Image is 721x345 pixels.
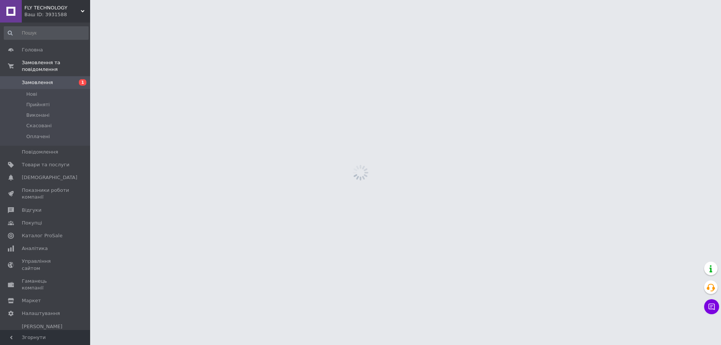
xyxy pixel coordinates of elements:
span: Каталог ProSale [22,232,62,239]
span: Замовлення та повідомлення [22,59,90,73]
span: Оплачені [26,133,50,140]
span: FLY TECHNOLOGY [24,5,81,11]
span: Управління сайтом [22,258,69,271]
span: Виконані [26,112,50,119]
input: Пошук [4,26,89,40]
span: Відгуки [22,207,41,214]
span: Маркет [22,297,41,304]
span: Товари та послуги [22,161,69,168]
span: Повідомлення [22,149,58,155]
span: Показники роботи компанії [22,187,69,200]
span: 1 [79,79,86,86]
button: Чат з покупцем [704,299,719,314]
span: [PERSON_NAME] та рахунки [22,323,69,344]
span: Замовлення [22,79,53,86]
span: Нові [26,91,37,98]
span: Прийняті [26,101,50,108]
div: Ваш ID: 3931588 [24,11,90,18]
span: Скасовані [26,122,52,129]
span: Покупці [22,220,42,226]
span: Налаштування [22,310,60,317]
span: Гаманець компанії [22,278,69,291]
span: [DEMOGRAPHIC_DATA] [22,174,77,181]
span: Аналітика [22,245,48,252]
span: Головна [22,47,43,53]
